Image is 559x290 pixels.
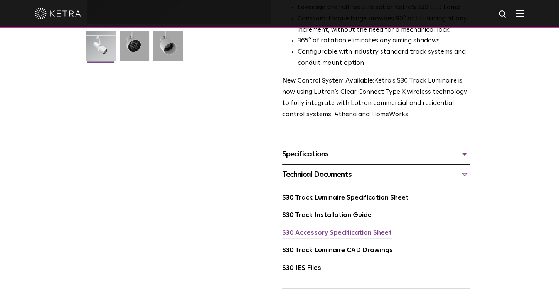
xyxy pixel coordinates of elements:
img: Hamburger%20Nav.svg [516,10,524,17]
img: ketra-logo-2019-white [35,8,81,19]
div: Specifications [282,148,470,160]
div: Technical Documents [282,168,470,181]
a: S30 Track Luminaire Specification Sheet [282,195,409,201]
strong: New Control System Available: [282,78,374,84]
img: search icon [498,10,508,19]
a: S30 Track Luminaire CAD Drawings [282,247,393,254]
a: S30 Accessory Specification Sheet [282,230,392,236]
li: 365° of rotation eliminates any aiming shadows [298,36,470,47]
img: S30-Track-Luminaire-2021-Web-Square [86,31,116,67]
li: Configurable with industry standard track systems and conduit mount option [298,47,470,69]
a: S30 IES Files [282,265,321,271]
p: Ketra’s S30 Track Luminaire is now using Lutron’s Clear Connect Type X wireless technology to ful... [282,76,470,120]
img: 3b1b0dc7630e9da69e6b [120,31,149,67]
img: 9e3d97bd0cf938513d6e [153,31,183,67]
a: S30 Track Installation Guide [282,212,372,219]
